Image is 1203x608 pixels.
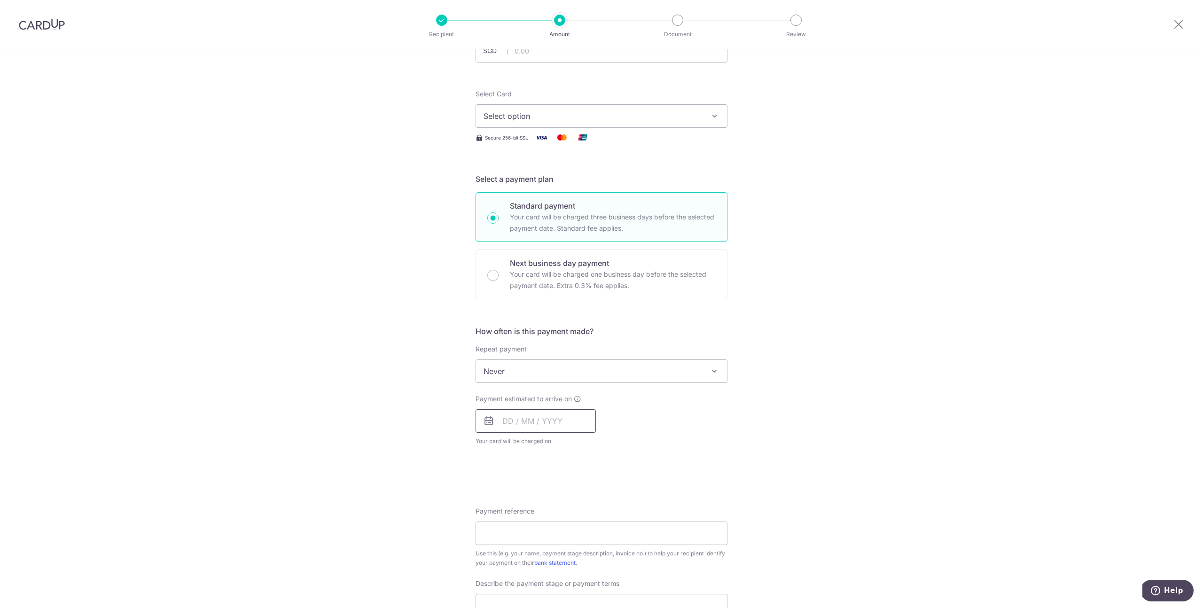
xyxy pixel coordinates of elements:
[476,507,534,516] span: Payment reference
[476,39,727,62] input: 0.00
[476,360,727,382] span: Never
[476,579,619,588] span: Describe the payment stage or payment terms
[476,409,596,433] input: DD / MM / YYYY
[476,359,727,383] span: Never
[483,46,508,55] span: SGD
[510,200,716,211] p: Standard payment
[476,437,596,446] span: Your card will be charged on
[525,30,594,39] p: Amount
[476,173,727,185] h5: Select a payment plan
[485,134,528,141] span: Secure 256-bit SSL
[510,269,716,291] p: Your card will be charged one business day before the selected payment date. Extra 0.3% fee applies.
[510,211,716,234] p: Your card will be charged three business days before the selected payment date. Standard fee appl...
[553,132,571,143] img: Mastercard
[407,30,477,39] p: Recipient
[476,326,727,337] h5: How often is this payment made?
[573,132,592,143] img: Union Pay
[19,19,65,30] img: CardUp
[484,110,703,122] span: Select option
[643,30,712,39] p: Document
[476,549,727,568] div: Use this (e.g. your name, payment stage description, invoice no.) to help your recipient identify...
[476,104,727,128] button: Select option
[476,394,572,404] span: Payment estimated to arrive on
[532,132,551,143] img: Visa
[510,257,716,269] p: Next business day payment
[761,30,831,39] p: Review
[476,344,527,354] label: Repeat payment
[476,90,512,98] span: translation missing: en.payables.payment_networks.credit_card.summary.labels.select_card
[534,559,576,566] a: bank statement
[1142,580,1194,603] iframe: Opens a widget where you can find more information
